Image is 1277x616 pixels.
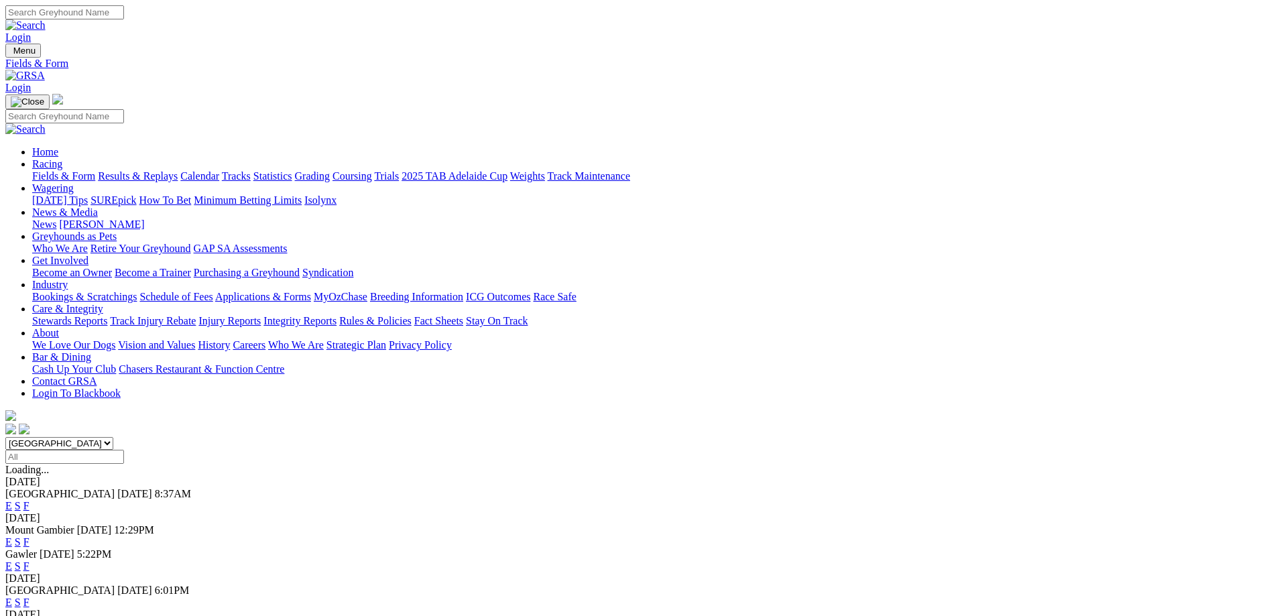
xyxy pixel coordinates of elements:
[15,500,21,511] a: S
[5,488,115,499] span: [GEOGRAPHIC_DATA]
[32,243,88,254] a: Who We Are
[32,375,97,387] a: Contact GRSA
[215,291,311,302] a: Applications & Forms
[119,363,284,375] a: Chasers Restaurant & Function Centre
[268,339,324,351] a: Who We Are
[510,170,545,182] a: Weights
[90,194,136,206] a: SUREpick
[15,536,21,548] a: S
[23,597,29,608] a: F
[5,464,49,475] span: Loading...
[32,291,1272,303] div: Industry
[32,339,1272,351] div: About
[32,146,58,158] a: Home
[548,170,630,182] a: Track Maintenance
[32,243,1272,255] div: Greyhounds as Pets
[32,219,56,230] a: News
[98,170,178,182] a: Results & Replays
[32,315,107,326] a: Stewards Reports
[5,536,12,548] a: E
[32,339,115,351] a: We Love Our Dogs
[5,19,46,32] img: Search
[5,109,124,123] input: Search
[5,123,46,135] img: Search
[32,279,68,290] a: Industry
[40,548,74,560] span: [DATE]
[222,170,251,182] a: Tracks
[32,267,1272,279] div: Get Involved
[5,560,12,572] a: E
[32,255,88,266] a: Get Involved
[23,500,29,511] a: F
[15,597,21,608] a: S
[5,584,115,596] span: [GEOGRAPHIC_DATA]
[11,97,44,107] img: Close
[139,194,192,206] a: How To Bet
[402,170,507,182] a: 2025 TAB Adelaide Cup
[32,231,117,242] a: Greyhounds as Pets
[194,194,302,206] a: Minimum Betting Limits
[5,512,1272,524] div: [DATE]
[5,476,1272,488] div: [DATE]
[374,170,399,182] a: Trials
[466,291,530,302] a: ICG Outcomes
[533,291,576,302] a: Race Safe
[32,303,103,314] a: Care & Integrity
[326,339,386,351] a: Strategic Plan
[263,315,337,326] a: Integrity Reports
[32,182,74,194] a: Wagering
[466,315,528,326] a: Stay On Track
[5,424,16,434] img: facebook.svg
[295,170,330,182] a: Grading
[32,291,137,302] a: Bookings & Scratchings
[32,206,98,218] a: News & Media
[198,315,261,326] a: Injury Reports
[5,524,74,536] span: Mount Gambier
[5,410,16,421] img: logo-grsa-white.png
[32,387,121,399] a: Login To Blackbook
[32,158,62,170] a: Racing
[117,488,152,499] span: [DATE]
[5,5,124,19] input: Search
[5,450,124,464] input: Select date
[32,363,1272,375] div: Bar & Dining
[194,267,300,278] a: Purchasing a Greyhound
[32,363,116,375] a: Cash Up Your Club
[32,170,1272,182] div: Racing
[302,267,353,278] a: Syndication
[180,170,219,182] a: Calendar
[19,424,29,434] img: twitter.svg
[15,560,21,572] a: S
[5,548,37,560] span: Gawler
[23,560,29,572] a: F
[32,219,1272,231] div: News & Media
[233,339,265,351] a: Careers
[32,327,59,338] a: About
[118,339,195,351] a: Vision and Values
[314,291,367,302] a: MyOzChase
[5,44,41,58] button: Toggle navigation
[370,291,463,302] a: Breeding Information
[117,584,152,596] span: [DATE]
[59,219,144,230] a: [PERSON_NAME]
[32,351,91,363] a: Bar & Dining
[155,488,191,499] span: 8:37AM
[304,194,337,206] a: Isolynx
[110,315,196,326] a: Track Injury Rebate
[32,194,1272,206] div: Wagering
[5,58,1272,70] a: Fields & Form
[339,315,412,326] a: Rules & Policies
[414,315,463,326] a: Fact Sheets
[32,315,1272,327] div: Care & Integrity
[114,524,154,536] span: 12:29PM
[77,524,112,536] span: [DATE]
[32,194,88,206] a: [DATE] Tips
[23,536,29,548] a: F
[32,170,95,182] a: Fields & Form
[198,339,230,351] a: History
[139,291,212,302] a: Schedule of Fees
[5,500,12,511] a: E
[5,82,31,93] a: Login
[5,32,31,43] a: Login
